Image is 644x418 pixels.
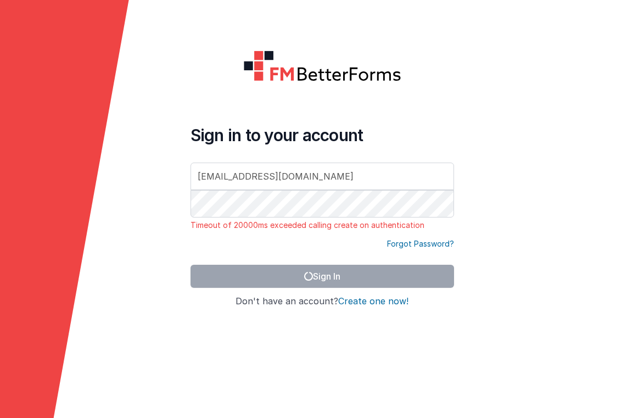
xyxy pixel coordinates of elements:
input: Email Address [191,163,454,190]
p: Timeout of 20000ms exceeded calling create on authentication [191,220,454,231]
h4: Sign in to your account [191,125,454,145]
button: Sign In [191,265,454,288]
h4: Don't have an account? [191,297,454,306]
button: Create one now! [338,297,408,306]
a: Forgot Password? [387,238,454,249]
